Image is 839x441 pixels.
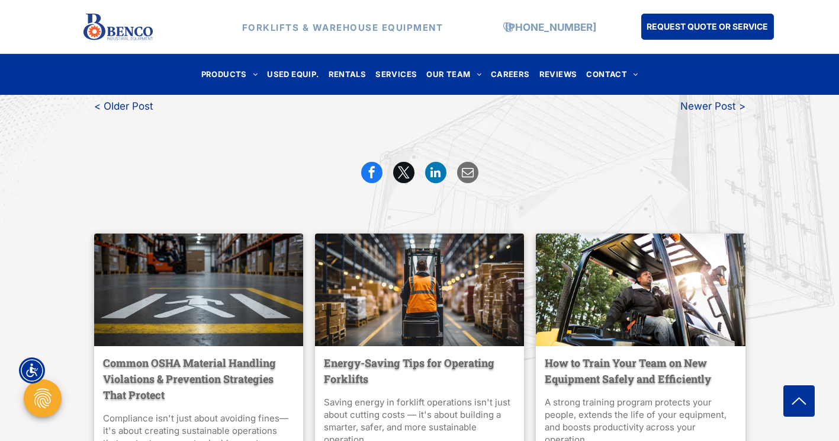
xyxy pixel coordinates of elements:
a: Common OSHA Material Handling Violations & Prevention Strategies That Protect [103,355,294,403]
a: PRODUCTS [197,66,263,82]
strong: FORKLIFTS & WAREHOUSE EQUIPMENT [242,21,443,33]
a: USED EQUIP. [262,66,323,82]
a: How to Train Your Team on New Equipment Safely and Efficiently [545,355,736,387]
a: REQUEST QUOTE OR SERVICE [641,14,774,40]
span: REQUEST QUOTE OR SERVICE [647,15,768,37]
a: [PHONE_NUMBER] [505,21,596,33]
div: Accessibility Menu [19,357,45,384]
a: SERVICES [371,66,422,82]
a: CAREERS [486,66,535,82]
a: REVIEWS [535,66,582,82]
a: < Older Post [94,99,420,114]
a: CONTACT [581,66,642,82]
a: RENTALS [324,66,371,82]
a: Energy-Saving Tips for Operating Forklifts [324,355,515,387]
a: Newer Post > [420,99,745,114]
a: OUR TEAM [422,66,486,82]
a: Pedestrian crossing marking on a warehouse floor with a forklift in the background. [94,234,303,346]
